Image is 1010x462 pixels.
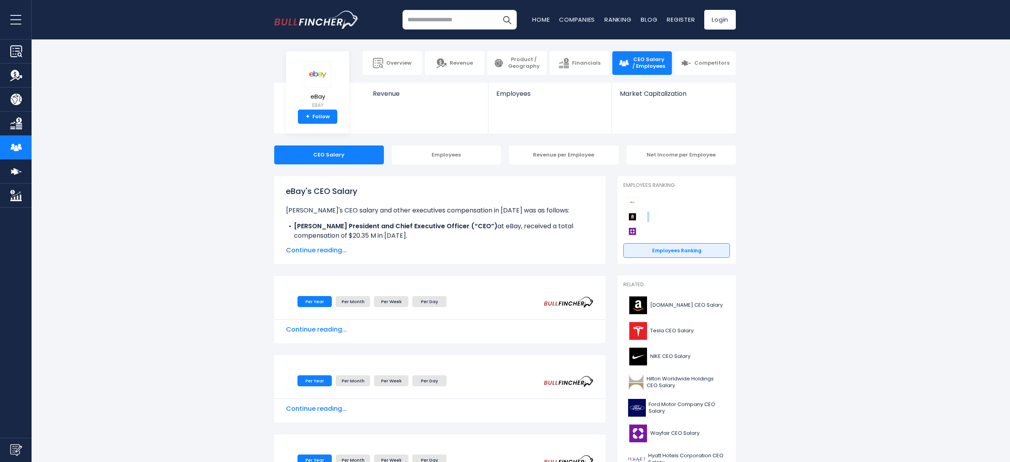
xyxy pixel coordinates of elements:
a: Overview [363,51,422,75]
a: Wayfair CEO Salary [623,423,730,444]
span: Employees [496,90,603,97]
a: Revenue [425,51,484,75]
a: Competitors [675,51,736,75]
li: Per Year [297,375,332,386]
a: Login [704,10,736,30]
span: Overview [386,60,411,67]
span: Financials [572,60,600,67]
a: Blog [641,15,657,24]
li: Per Week [374,375,408,386]
a: Go to homepage [274,11,359,29]
a: Tesla CEO Salary [623,320,730,342]
p: Related [623,281,730,288]
p: Employees Ranking [623,182,730,189]
span: NIKE CEO Salary [650,353,690,360]
a: NIKE CEO Salary [623,346,730,367]
img: AMZN logo [628,296,648,314]
img: HLT logo [628,373,644,391]
a: Ford Motor Company CEO Salary [623,397,730,419]
a: Employees [488,83,611,111]
span: [DOMAIN_NAME] CEO Salary [650,302,723,309]
a: Market Capitalization [612,83,735,111]
li: Per Year [297,296,332,307]
div: CEO Salary [274,145,384,164]
a: +Follow [298,110,337,124]
span: Revenue [373,90,481,97]
span: Competitors [694,60,729,67]
div: Net Income per Employee [627,145,736,164]
span: Wayfair CEO Salary [650,430,700,437]
img: W logo [628,425,648,442]
a: Home [532,15,550,24]
span: Market Capitalization [620,90,727,97]
a: Financials [550,51,609,75]
span: CEO Salary / Employees [632,56,666,70]
a: Companies [559,15,595,24]
img: bullfincher logo [274,11,359,29]
li: Per Day [412,296,447,307]
li: at eBay, received a total compensation of $20.35 M in [DATE]. [286,222,594,240]
img: TSLA logo [628,322,648,340]
span: Continue reading... [286,246,594,255]
small: EBAY [304,102,331,109]
span: Product / Geography [507,56,541,70]
img: NKE logo [628,348,648,365]
span: Hilton Worldwide Holdings CEO Salary [647,376,725,389]
img: Wayfair competitors logo [627,226,638,237]
li: Per Month [336,296,370,307]
a: eBay EBAY [303,61,332,110]
a: Register [667,15,695,24]
h1: eBay's CEO Salary [286,185,594,197]
button: Search [497,10,517,30]
a: [DOMAIN_NAME] CEO Salary [623,294,730,316]
a: Revenue [365,83,488,111]
span: Continue reading... [286,325,594,334]
li: Per Day [412,375,447,386]
span: Tesla CEO Salary [650,328,694,334]
span: Revenue [450,60,473,67]
b: [PERSON_NAME] President and Chief Executive Officer (“CEO”) [294,222,498,231]
a: Product / Geography [487,51,547,75]
img: eBay competitors logo [627,197,638,207]
li: Per Week [374,296,408,307]
a: Employees Ranking [623,243,730,258]
div: Employees [392,145,501,164]
a: Hilton Worldwide Holdings CEO Salary [623,371,730,393]
img: F logo [628,399,646,417]
span: Ford Motor Company CEO Salary [649,401,725,415]
div: Revenue per Employee [509,145,619,164]
strong: + [306,113,310,120]
li: Per Month [336,375,370,386]
span: eBay [304,93,331,100]
p: [PERSON_NAME]'s CEO salary and other executives compensation in [DATE] was as follows: [286,206,594,215]
img: Amazon.com competitors logo [627,212,638,222]
span: Continue reading... [286,404,594,414]
a: Ranking [604,15,631,24]
a: CEO Salary / Employees [612,51,672,75]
